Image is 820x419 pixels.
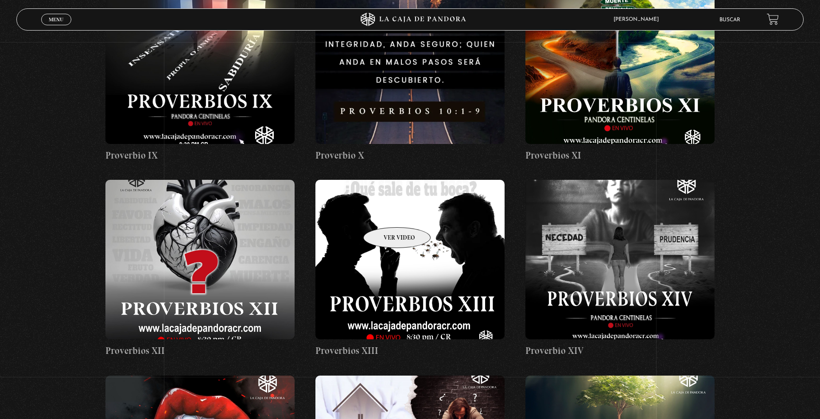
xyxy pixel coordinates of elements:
[525,344,714,358] h4: Proverbio XIV
[105,180,294,358] a: Proverbios XII
[46,24,66,31] span: Cerrar
[105,344,294,358] h4: Proverbios XII
[49,17,63,22] span: Menu
[609,17,668,22] span: [PERSON_NAME]
[105,148,294,163] h4: Proverbio IX
[315,344,504,358] h4: Proverbios XIII
[719,17,740,23] a: Buscar
[525,180,714,358] a: Proverbio XIV
[315,180,504,358] a: Proverbios XIII
[525,148,714,163] h4: Proverbios XI
[315,148,504,163] h4: Proverbio X
[767,13,779,25] a: View your shopping cart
